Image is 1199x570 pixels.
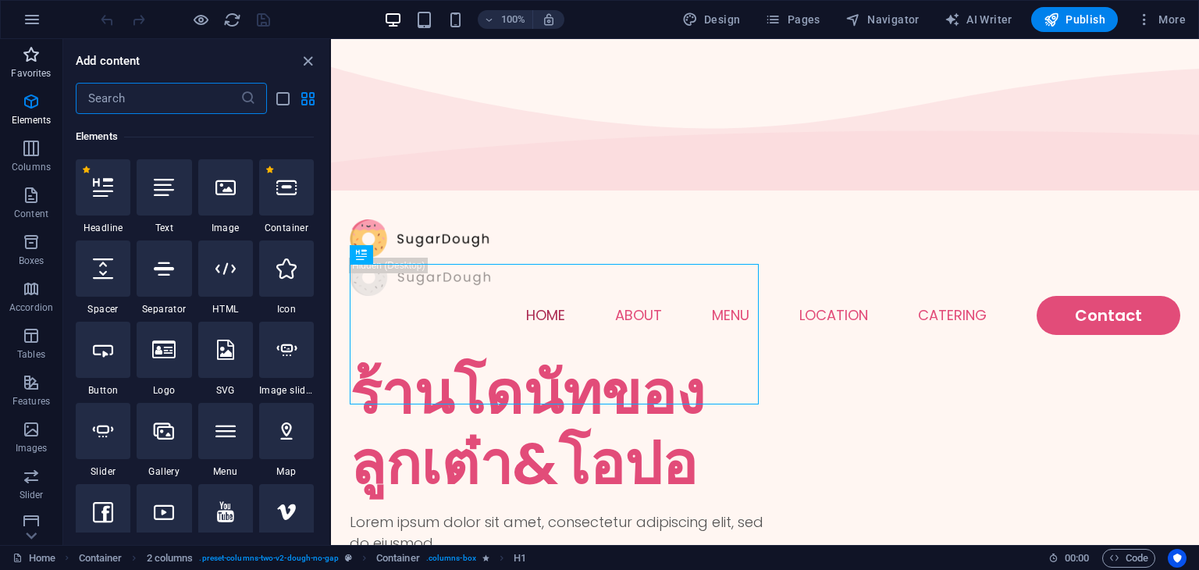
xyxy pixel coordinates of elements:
[845,12,920,27] span: Navigator
[222,10,241,29] button: reload
[198,240,253,315] div: HTML
[137,222,191,234] span: Text
[137,240,191,315] div: Separator
[1168,549,1187,568] button: Usercentrics
[191,10,210,29] button: Click here to leave preview mode and continue editing
[259,465,314,478] span: Map
[676,7,747,32] div: Design (Ctrl+Alt+Y)
[765,12,820,27] span: Pages
[265,166,274,174] span: Remove from favorites
[198,403,253,478] div: Menu
[198,384,253,397] span: SVG
[11,67,51,80] p: Favorites
[12,114,52,126] p: Elements
[12,161,51,173] p: Columns
[20,489,44,501] p: Slider
[426,549,476,568] span: . columns-box
[259,403,314,478] div: Map
[137,403,191,478] div: Gallery
[76,159,130,234] div: Headline
[259,384,314,397] span: Image slider
[501,10,526,29] h6: 100%
[938,7,1019,32] button: AI Writer
[12,549,55,568] a: Click to cancel selection. Double-click to open Pages
[298,89,317,108] button: grid-view
[76,222,130,234] span: Headline
[376,549,420,568] span: Click to select. Double-click to edit
[1065,549,1089,568] span: 00 00
[198,303,253,315] span: HTML
[79,549,527,568] nav: breadcrumb
[79,549,123,568] span: Click to select. Double-click to edit
[298,52,317,70] button: close panel
[945,12,1012,27] span: AI Writer
[259,322,314,397] div: Image slider
[76,303,130,315] span: Spacer
[259,159,314,234] div: Container
[259,303,314,315] span: Icon
[76,403,130,478] div: Slider
[198,159,253,234] div: Image
[1109,549,1148,568] span: Code
[259,222,314,234] span: Container
[1130,7,1192,32] button: More
[676,7,747,32] button: Design
[1076,552,1078,564] span: :
[839,7,926,32] button: Navigator
[198,465,253,478] span: Menu
[16,442,48,454] p: Images
[478,10,533,29] button: 100%
[273,89,292,108] button: list-view
[76,52,141,70] h6: Add content
[137,322,191,397] div: Logo
[1102,549,1155,568] button: Code
[345,554,352,562] i: This element is a customizable preset
[76,322,130,397] div: Button
[14,208,48,220] p: Content
[223,11,241,29] i: Reload page
[682,12,741,27] span: Design
[199,549,338,568] span: . preset-columns-two-v2-dough-no-gap
[1048,549,1090,568] h6: Session time
[19,255,44,267] p: Boxes
[137,303,191,315] span: Separator
[12,395,50,408] p: Features
[1044,12,1105,27] span: Publish
[76,83,240,114] input: Search
[76,127,314,146] h6: Elements
[76,384,130,397] span: Button
[198,322,253,397] div: SVG
[17,348,45,361] p: Tables
[259,240,314,315] div: Icon
[9,301,53,314] p: Accordion
[76,240,130,315] div: Spacer
[542,12,556,27] i: On resize automatically adjust zoom level to fit chosen device.
[147,549,194,568] span: Click to select. Double-click to edit
[482,554,489,562] i: Element contains an animation
[759,7,826,32] button: Pages
[82,166,91,174] span: Remove from favorites
[514,549,526,568] span: Click to select. Double-click to edit
[76,465,130,478] span: Slider
[198,222,253,234] span: Image
[137,159,191,234] div: Text
[137,465,191,478] span: Gallery
[1137,12,1186,27] span: More
[137,384,191,397] span: Logo
[1031,7,1118,32] button: Publish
